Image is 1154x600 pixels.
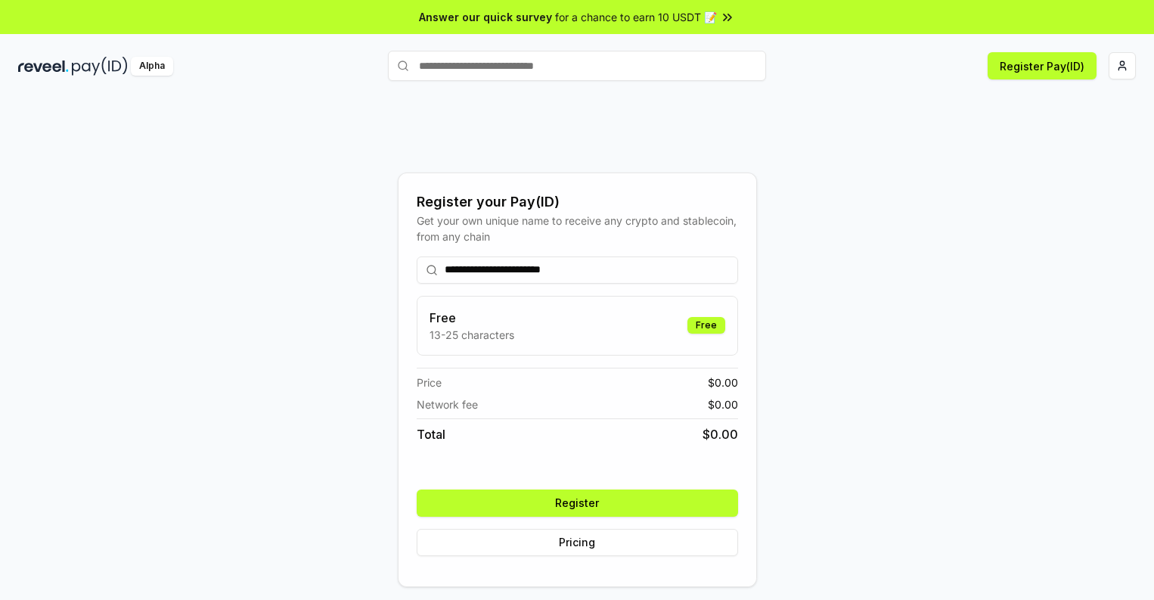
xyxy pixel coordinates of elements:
[708,396,738,412] span: $ 0.00
[430,327,514,343] p: 13-25 characters
[417,191,738,213] div: Register your Pay(ID)
[687,317,725,334] div: Free
[417,375,442,390] span: Price
[417,213,738,244] div: Get your own unique name to receive any crypto and stablecoin, from any chain
[131,57,173,76] div: Alpha
[417,490,738,517] button: Register
[555,9,717,25] span: for a chance to earn 10 USDT 📝
[988,52,1097,79] button: Register Pay(ID)
[18,57,69,76] img: reveel_dark
[708,375,738,390] span: $ 0.00
[419,9,552,25] span: Answer our quick survey
[72,57,128,76] img: pay_id
[417,396,478,412] span: Network fee
[703,425,738,443] span: $ 0.00
[430,309,514,327] h3: Free
[417,425,445,443] span: Total
[417,529,738,556] button: Pricing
